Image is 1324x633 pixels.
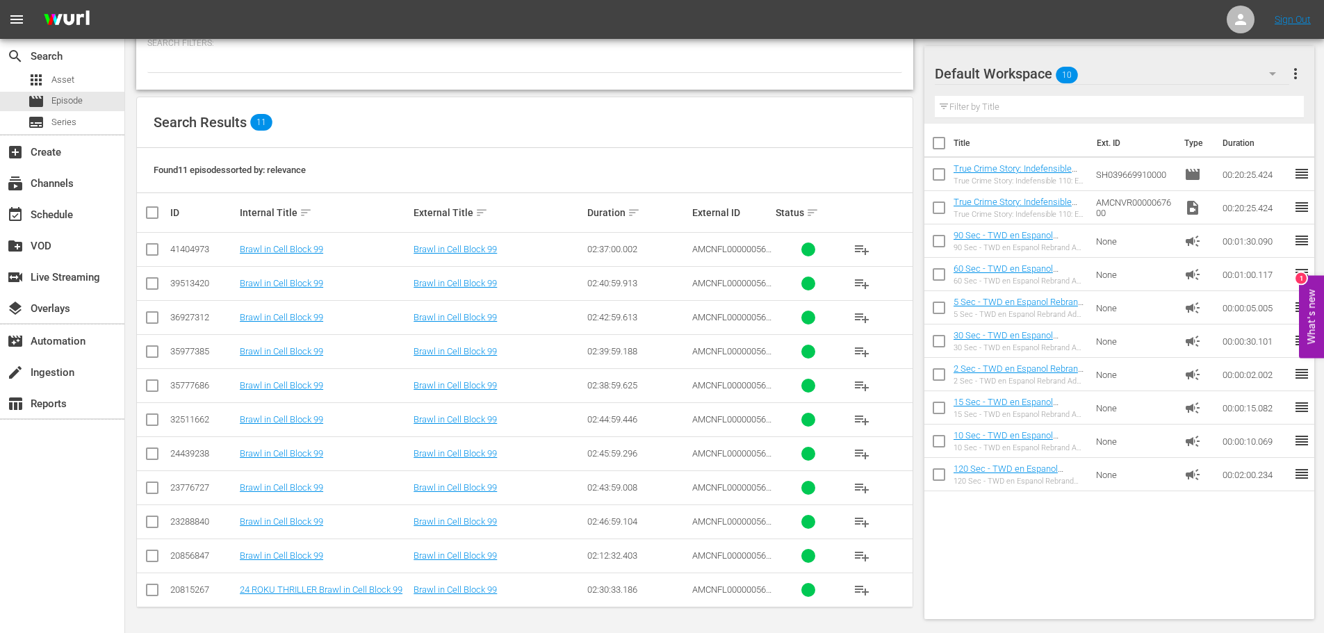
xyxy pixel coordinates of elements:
td: 00:00:10.069 [1217,425,1293,458]
th: Type [1176,124,1214,163]
button: playlist_add [845,233,878,266]
span: Ad [1184,400,1201,416]
div: 24439238 [170,448,236,459]
span: Episode [51,94,83,108]
span: Ad [1184,433,1201,450]
span: Ad [1184,333,1201,350]
span: playlist_add [853,411,870,428]
button: playlist_add [845,505,878,539]
a: Brawl in Cell Block 99 [240,278,323,288]
span: reorder [1293,299,1310,315]
button: playlist_add [845,369,878,402]
th: Ext. ID [1088,124,1177,163]
a: Brawl in Cell Block 99 [414,414,497,425]
span: Asset [28,72,44,88]
a: 90 Sec - TWD en Espanol Rebrand Ad Slates-90s- SLATE [954,230,1074,251]
a: Brawl in Cell Block 99 [414,482,497,493]
a: Brawl in Cell Block 99 [240,516,323,527]
span: reorder [1293,399,1310,416]
span: playlist_add [853,548,870,564]
a: 120 Sec - TWD en Espanol Rebrand Ad Slates-120s- SLATE [954,463,1079,484]
td: 00:00:02.002 [1217,358,1293,391]
div: 23776727 [170,482,236,493]
div: 1 [1296,272,1307,283]
span: playlist_add [853,377,870,394]
span: sort [475,206,488,219]
span: reorder [1293,466,1310,482]
div: 02:45:59.296 [587,448,687,459]
div: 02:46:59.104 [587,516,687,527]
button: playlist_add [845,437,878,470]
div: 120 Sec - TWD en Espanol Rebrand Ad Slates-120s- SLATE [954,477,1085,486]
span: playlist_add [853,445,870,462]
td: None [1090,391,1179,425]
a: Brawl in Cell Block 99 [414,516,497,527]
button: playlist_add [845,403,878,436]
span: Ad [1184,466,1201,483]
span: playlist_add [853,309,870,326]
div: 02:42:59.613 [587,312,687,322]
span: Create [7,144,24,161]
a: Brawl in Cell Block 99 [240,244,323,254]
div: 32511662 [170,414,236,425]
div: True Crime Story: Indefensible 110: El elefante en el útero [954,176,1085,186]
span: reorder [1293,265,1310,282]
div: Internal Title [240,204,409,221]
div: ID [170,207,236,218]
span: Automation [7,333,24,350]
span: playlist_add [853,343,870,360]
span: AMCNFL0000005600TV [692,346,771,367]
button: playlist_add [845,573,878,607]
td: AMCNVR0000067600 [1090,191,1179,224]
div: 02:43:59.008 [587,482,687,493]
span: Episode [1184,166,1201,183]
span: AMCNFL0000005600TV [692,312,771,333]
span: playlist_add [853,241,870,258]
span: Episode [28,93,44,110]
td: None [1090,258,1179,291]
a: Sign Out [1275,14,1311,25]
button: playlist_add [845,301,878,334]
span: Search [7,48,24,65]
span: Found 11 episodes sorted by: relevance [154,165,306,175]
span: 10 [1056,60,1078,90]
a: 24 ROKU THRILLER Brawl in Cell Block 99 [240,584,402,595]
div: 5 Sec - TWD en Espanol Rebrand Ad Slates-5s- SLATE [954,310,1085,319]
span: more_vert [1287,65,1304,82]
div: 35977385 [170,346,236,356]
span: AMCNFL0000005600TV [692,278,771,299]
button: Open Feedback Widget [1299,275,1324,358]
div: 35777686 [170,380,236,391]
span: Video [1184,199,1201,216]
a: Brawl in Cell Block 99 [414,380,497,391]
div: 10 Sec - TWD en Espanol Rebrand Ad Slates-10s- SLATE [954,443,1085,452]
td: None [1090,224,1179,258]
span: AMCNFL0000005600TV [692,550,771,571]
span: AMCNFL0000005600TV [692,380,771,401]
a: True Crime Story: Indefensible 110: El elefante en el útero [954,197,1077,217]
td: None [1090,425,1179,458]
span: playlist_add [853,275,870,292]
a: 5 Sec - TWD en Espanol Rebrand Ad Slates-5s- SLATE [954,297,1084,318]
span: sort [628,206,640,219]
td: 00:00:05.005 [1217,291,1293,324]
div: Default Workspace [935,54,1289,93]
td: 00:01:30.090 [1217,224,1293,258]
div: 15 Sec - TWD en Espanol Rebrand Ad Slates-15s- SLATE [954,410,1085,419]
a: Brawl in Cell Block 99 [240,482,323,493]
div: Duration [587,204,687,221]
button: playlist_add [845,539,878,573]
td: 00:00:30.101 [1217,324,1293,358]
span: AMCNFL0000005600TV [692,448,771,469]
a: 30 Sec - TWD en Espanol Rebrand Ad Slates-30s- SLATE [954,330,1074,351]
td: SH039669910000 [1090,158,1179,191]
a: Brawl in Cell Block 99 [240,414,323,425]
span: Search Results [154,114,247,131]
a: Brawl in Cell Block 99 [414,346,497,356]
td: 00:02:00.234 [1217,458,1293,491]
span: Asset [51,73,74,87]
span: Series [51,115,76,129]
span: AMCNFL0000005600TV [692,516,771,537]
div: 20815267 [170,584,236,595]
span: playlist_add [853,582,870,598]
